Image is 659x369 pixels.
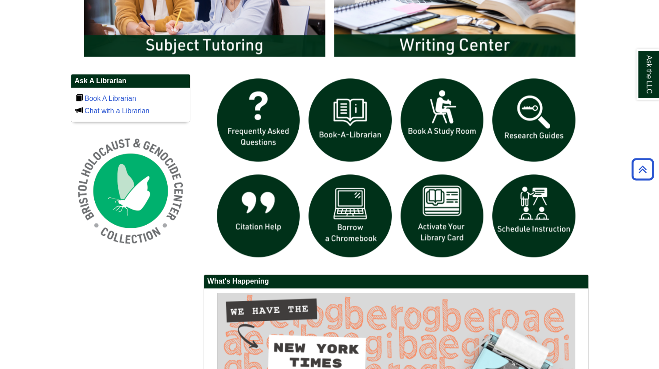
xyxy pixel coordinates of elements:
[304,74,396,166] img: Book a Librarian icon links to book a librarian web page
[304,170,396,262] img: Borrow a chromebook icon links to the borrow a chromebook web page
[212,74,580,265] div: slideshow
[396,170,488,262] img: activate Library Card icon links to form to activate student ID into library card
[71,74,190,88] h2: Ask A Librarian
[488,74,580,166] img: Research Guides icon links to research guides web page
[71,131,190,250] img: Holocaust and Genocide Collection
[85,95,136,102] a: Book A Librarian
[204,275,588,288] h2: What's Happening
[628,163,657,175] a: Back to Top
[212,170,304,262] img: citation help icon links to citation help guide page
[212,74,304,166] img: frequently asked questions
[396,74,488,166] img: book a study room icon links to book a study room web page
[85,107,150,115] a: Chat with a Librarian
[488,170,580,262] img: For faculty. Schedule Library Instruction icon links to form.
